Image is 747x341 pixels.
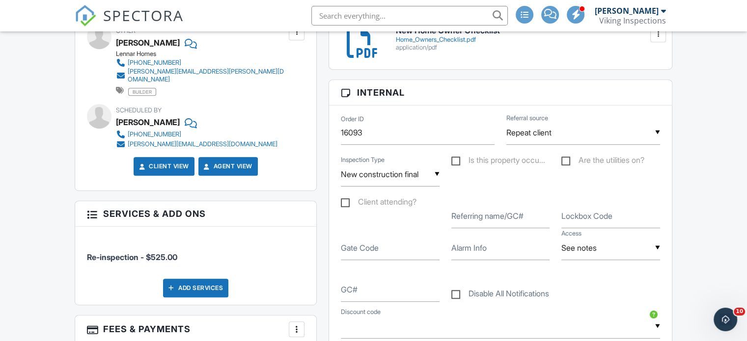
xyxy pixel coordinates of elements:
[451,242,487,253] label: Alarm Info
[87,252,177,262] span: Re-inspection - $525.00
[163,279,228,297] div: Add Services
[341,197,416,210] label: Client attending?
[116,50,294,58] div: Lennar Homes
[599,16,666,26] div: Viking Inspections
[75,13,184,34] a: SPECTORA
[341,236,440,260] input: Gate Code
[116,106,162,114] span: Scheduled By
[128,131,181,138] div: [PHONE_NUMBER]
[341,278,440,302] input: GC#
[451,156,545,168] label: Is this property occupied?
[116,68,286,83] a: [PERSON_NAME][EMAIL_ADDRESS][PERSON_NAME][DOMAIN_NAME]
[396,26,660,35] h6: New Home Owner Checklist
[75,5,96,26] img: The Best Home Inspection Software - Spectora
[116,130,277,139] a: [PHONE_NUMBER]
[734,308,745,315] span: 10
[128,59,181,67] div: [PHONE_NUMBER]
[396,44,660,52] div: application/pdf
[561,156,644,168] label: Are the utilities on?
[311,6,508,26] input: Search everything...
[103,5,184,26] span: SPECTORA
[595,6,659,16] div: [PERSON_NAME]
[75,201,316,227] h3: Services & Add ons
[128,68,286,83] div: [PERSON_NAME][EMAIL_ADDRESS][PERSON_NAME][DOMAIN_NAME]
[202,161,252,171] a: Agent View
[396,26,660,52] a: New Home Owner Checklist Home_Owners_Checklist.pdf application/pdf
[128,88,156,96] span: builder
[341,308,381,316] label: Discount code
[116,58,286,68] a: [PHONE_NUMBER]
[561,210,612,221] label: Lockbox Code
[451,236,550,260] input: Alarm Info
[451,204,550,228] input: Referring name/GC#
[341,115,364,124] label: Order ID
[341,156,385,164] label: Inspection Type
[714,308,737,331] iframe: Intercom live chat
[87,234,304,270] li: Service: Re-inspection
[561,204,660,228] input: Lockbox Code
[396,36,660,44] div: Home_Owners_Checklist.pdf
[116,139,277,149] a: [PERSON_NAME][EMAIL_ADDRESS][DOMAIN_NAME]
[451,289,549,301] label: Disable All Notifications
[341,242,379,253] label: Gate Code
[137,161,189,171] a: Client View
[561,229,581,238] label: Access
[451,210,524,221] label: Referring name/GC#
[116,115,180,130] div: [PERSON_NAME]
[506,114,548,123] label: Referral source
[128,140,277,148] div: [PERSON_NAME][EMAIL_ADDRESS][DOMAIN_NAME]
[341,284,358,295] label: GC#
[116,35,180,50] div: [PERSON_NAME]
[329,80,672,105] h3: Internal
